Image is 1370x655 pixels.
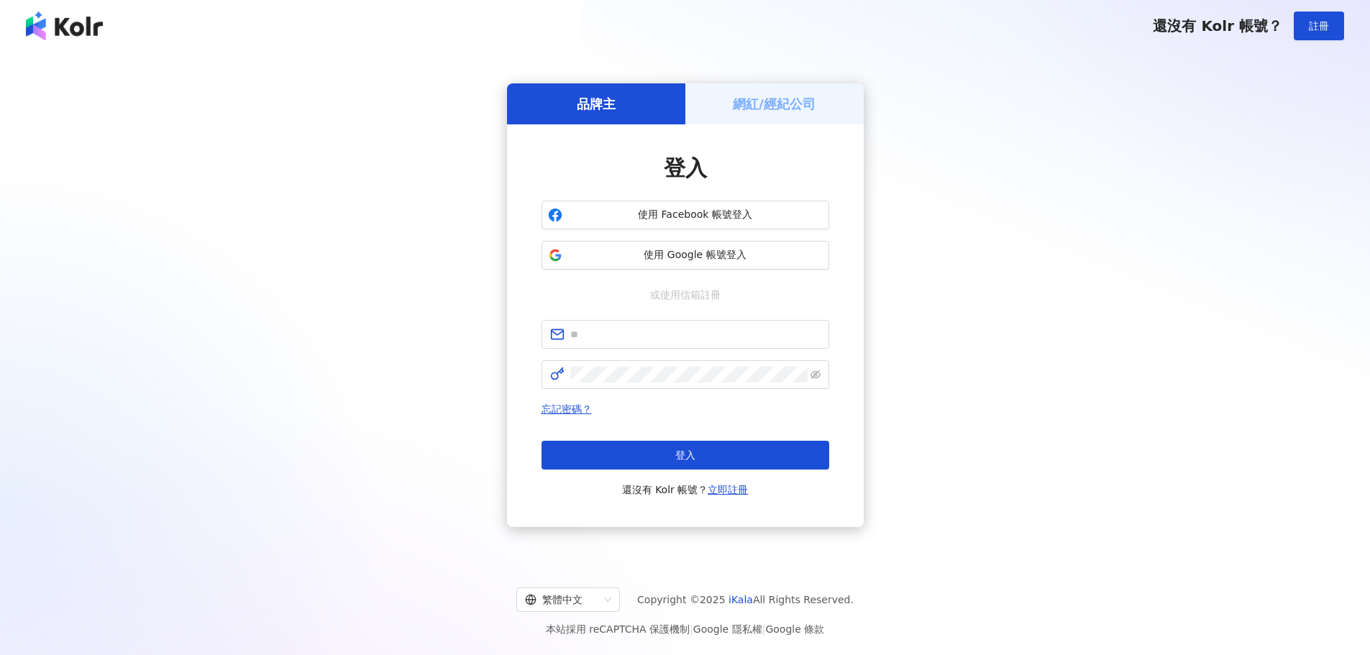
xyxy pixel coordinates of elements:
[733,95,816,113] h5: 網紅/經紀公司
[542,403,592,415] a: 忘記密碼？
[664,155,707,180] span: 登入
[577,95,616,113] h5: 品牌主
[810,370,821,380] span: eye-invisible
[765,623,824,635] a: Google 條款
[525,588,598,611] div: 繁體中文
[637,591,854,608] span: Copyright © 2025 All Rights Reserved.
[26,12,103,40] img: logo
[568,248,823,262] span: 使用 Google 帳號登入
[542,241,829,270] button: 使用 Google 帳號登入
[1153,17,1282,35] span: 還沒有 Kolr 帳號？
[542,201,829,229] button: 使用 Facebook 帳號登入
[690,623,693,635] span: |
[729,594,753,605] a: iKala
[693,623,762,635] a: Google 隱私權
[542,441,829,470] button: 登入
[675,449,695,461] span: 登入
[622,481,749,498] span: 還沒有 Kolr 帳號？
[546,620,824,638] span: 本站採用 reCAPTCHA 保護機制
[640,287,731,303] span: 或使用信箱註冊
[762,623,766,635] span: |
[1309,20,1329,32] span: 註冊
[568,208,823,222] span: 使用 Facebook 帳號登入
[1294,12,1344,40] button: 註冊
[708,484,748,495] a: 立即註冊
